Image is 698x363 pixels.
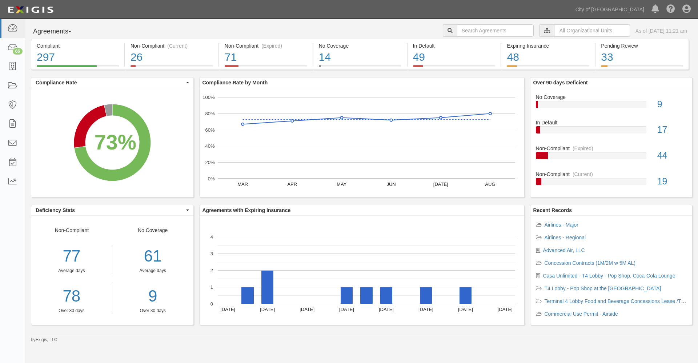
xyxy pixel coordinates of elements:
[220,307,235,312] text: [DATE]
[545,286,661,291] a: T4 Lobby - Pop Shop at the [GEOGRAPHIC_DATA]
[458,307,473,312] text: [DATE]
[378,307,393,312] text: [DATE]
[652,175,692,188] div: 19
[545,260,636,266] a: Concession Contracts (1M/2M w 5M AL)
[533,80,588,85] b: Over 90 days Deficient
[31,77,193,88] button: Compliance Rate
[572,2,648,17] a: City of [GEOGRAPHIC_DATA]
[530,145,693,152] div: Non-Compliant
[666,5,675,14] i: Help Center - Complianz
[205,127,214,132] text: 60%
[536,171,687,191] a: Non-Compliant(Current)19
[36,79,184,86] span: Compliance Rate
[433,181,448,187] text: [DATE]
[408,65,501,71] a: In Default49
[167,42,188,49] div: (Current)
[112,227,193,314] div: No Coverage
[31,245,112,268] div: 77
[205,143,214,149] text: 40%
[205,160,214,165] text: 20%
[485,181,495,187] text: AUG
[457,24,534,37] input: Search Agreements
[118,308,188,314] div: Over 30 days
[210,251,213,256] text: 3
[5,3,56,16] img: logo-5460c22ac91f19d4615b14bd174203de0afe785f0fc80cf4dbbc73dc1793850b.png
[261,42,282,49] div: (Expired)
[319,42,401,49] div: No Coverage
[31,88,193,197] svg: A chart.
[418,307,433,312] text: [DATE]
[210,268,213,273] text: 2
[225,49,307,65] div: 71
[530,119,693,126] div: In Default
[200,88,524,197] svg: A chart.
[31,268,112,274] div: Average days
[118,268,188,274] div: Average days
[530,171,693,178] div: Non-Compliant
[497,307,512,312] text: [DATE]
[200,216,524,325] svg: A chart.
[507,42,589,49] div: Expiring Insurance
[413,49,496,65] div: 49
[543,247,585,253] a: Advanced Air, LLC
[237,181,248,187] text: MAR
[536,93,687,119] a: No Coverage9
[545,222,578,228] a: Airlines - Major
[555,24,630,37] input: All Organizational Units
[319,49,401,65] div: 14
[300,307,314,312] text: [DATE]
[543,273,675,279] a: Casa Unlimited - T4 Lobby - Pop Shop, Coca-Cola Lounge
[37,42,119,49] div: Compliant
[95,127,136,157] div: 73%
[31,205,193,215] button: Deficiency Stats
[225,42,307,49] div: Non-Compliant (Expired)
[339,307,354,312] text: [DATE]
[635,27,687,35] div: As of [DATE] 11:21 am
[260,307,275,312] text: [DATE]
[202,95,215,100] text: 100%
[652,98,692,111] div: 9
[31,24,85,39] button: Agreements
[536,145,687,171] a: Non-Compliant(Expired)44
[131,42,213,49] div: Non-Compliant (Current)
[131,49,213,65] div: 26
[313,65,407,71] a: No Coverage14
[219,65,313,71] a: Non-Compliant(Expired)71
[413,42,496,49] div: In Default
[573,171,593,178] div: (Current)
[202,80,268,85] b: Compliance Rate by Month
[205,111,214,116] text: 80%
[210,234,213,240] text: 4
[31,308,112,314] div: Over 30 days
[31,337,57,343] small: by
[595,65,689,71] a: Pending Review33
[536,119,687,145] a: In Default17
[210,284,213,290] text: 1
[125,65,218,71] a: Non-Compliant(Current)26
[386,181,396,187] text: JUN
[652,149,692,162] div: 44
[545,311,618,317] a: Commercial Use Permit - Airside
[501,65,595,71] a: Expiring Insurance48
[31,285,112,308] a: 78
[208,176,214,181] text: 0%
[13,48,23,55] div: 66
[573,145,593,152] div: (Expired)
[36,337,57,342] a: Exigis, LLC
[530,93,693,101] div: No Coverage
[118,245,188,268] div: 61
[202,207,291,213] b: Agreements with Expiring Insurance
[337,181,347,187] text: MAY
[601,49,683,65] div: 33
[31,65,124,71] a: Compliant297
[545,235,586,240] a: Airlines - Regional
[36,207,184,214] span: Deficiency Stats
[507,49,589,65] div: 48
[533,207,572,213] b: Recent Records
[601,42,683,49] div: Pending Review
[31,227,112,314] div: Non-Compliant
